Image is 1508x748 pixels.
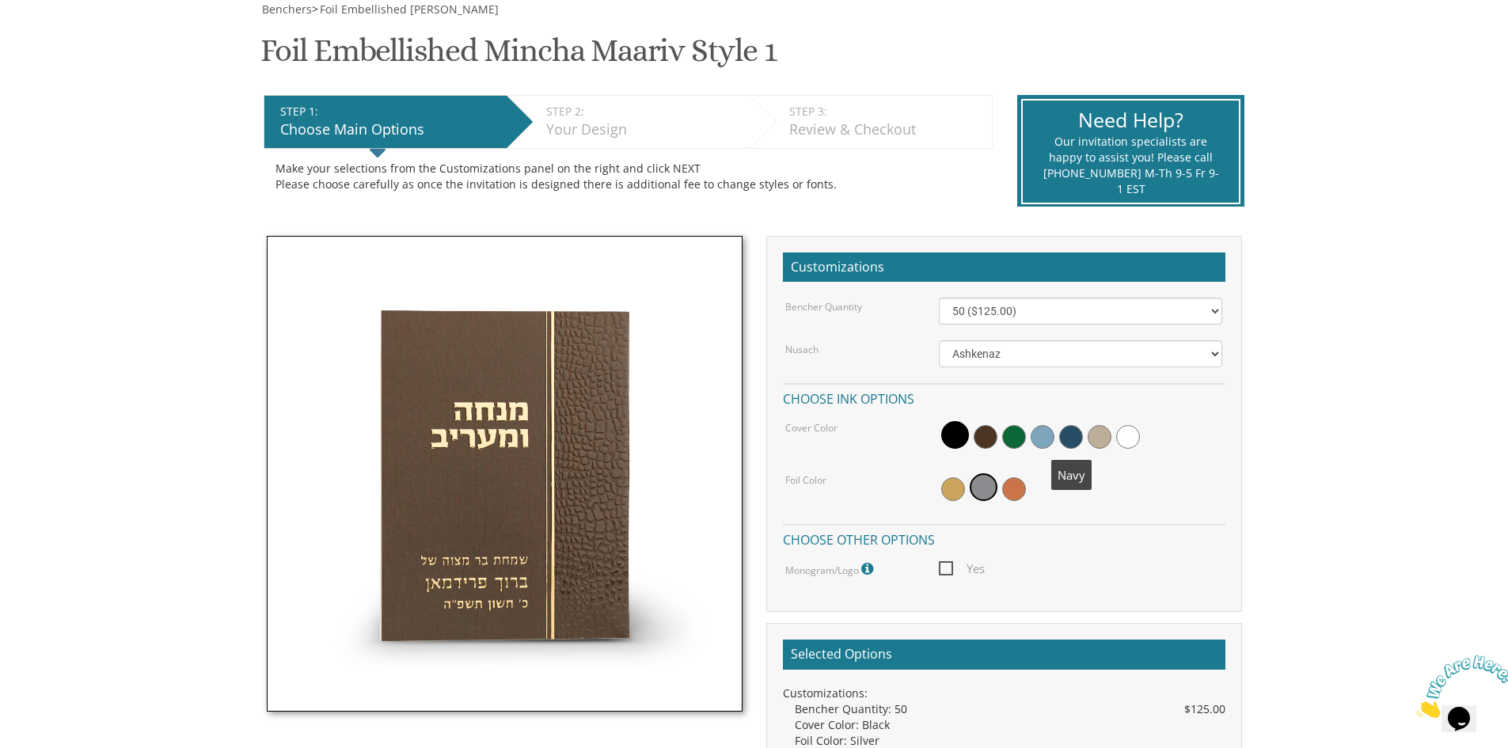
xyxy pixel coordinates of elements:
label: Nusach [785,343,819,356]
h1: Foil Embellished Mincha Maariv Style 1 [260,33,776,80]
div: Need Help? [1043,106,1219,135]
a: Foil Embellished [PERSON_NAME] [318,2,499,17]
h4: Choose other options [783,524,1225,552]
div: STEP 1: [280,104,499,120]
div: Customizations: [783,685,1225,701]
label: Cover Color [785,421,838,435]
iframe: chat widget [1410,649,1508,724]
img: Style1.1.jpg [267,236,743,712]
span: > [312,2,499,17]
span: Foil Embellished [PERSON_NAME] [320,2,499,17]
h2: Customizations [783,252,1225,283]
span: Benchers [262,2,312,17]
label: Foil Color [785,473,826,487]
label: Bencher Quantity [785,300,862,313]
h4: Choose ink options [783,383,1225,411]
div: STEP 3: [789,104,984,120]
div: Make your selections from the Customizations panel on the right and click NEXT Please choose care... [275,161,981,192]
div: Our invitation specialists are happy to assist you! Please call [PHONE_NUMBER] M-Th 9-5 Fr 9-1 EST [1043,134,1219,197]
span: $125.00 [1184,701,1225,717]
a: Benchers [260,2,312,17]
img: Chat attention grabber [6,6,104,69]
h2: Selected Options [783,640,1225,670]
div: Choose Main Options [280,120,499,140]
div: Bencher Quantity: 50 [795,701,1225,717]
div: STEP 2: [546,104,742,120]
div: Your Design [546,120,742,140]
div: Cover Color: Black [795,717,1225,733]
div: Review & Checkout [789,120,984,140]
label: Monogram/Logo [785,559,877,579]
span: Yes [939,559,985,579]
